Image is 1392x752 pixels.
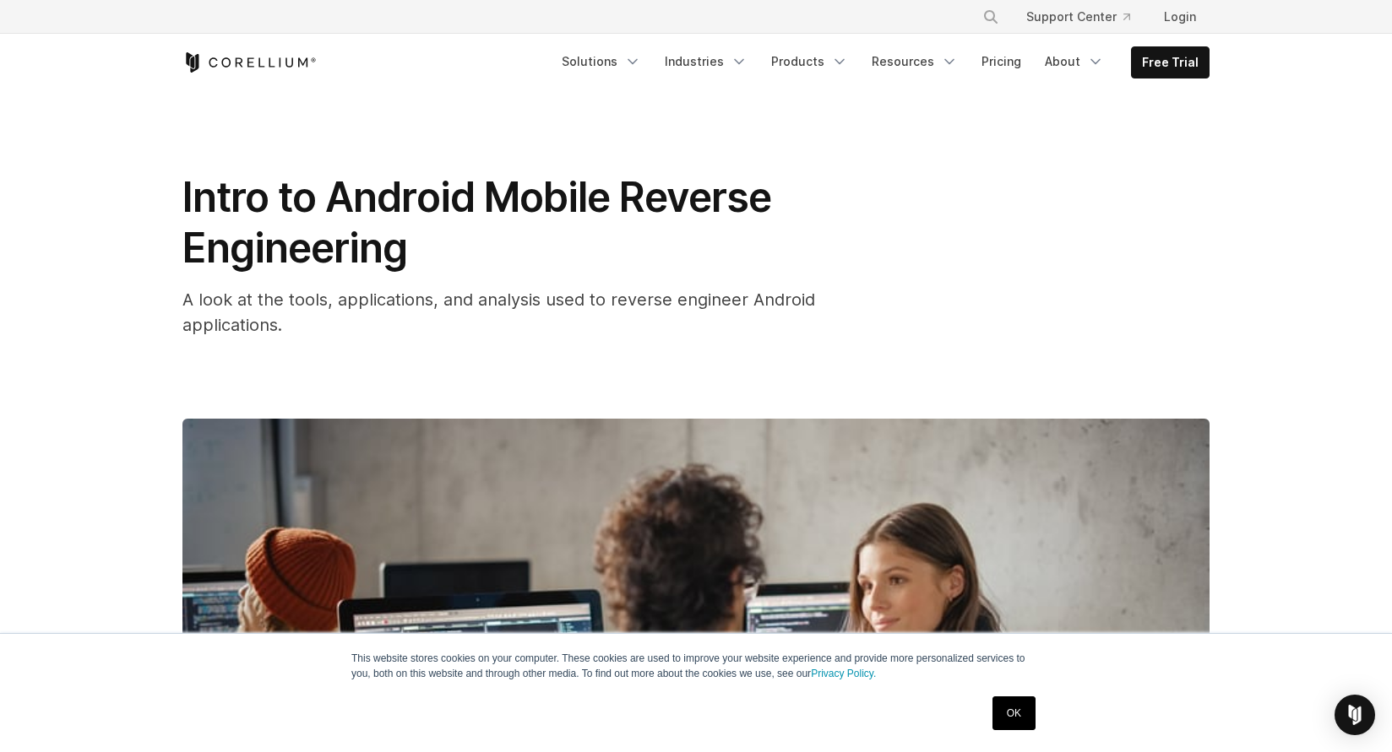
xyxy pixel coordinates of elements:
[971,46,1031,77] a: Pricing
[1150,2,1210,32] a: Login
[976,2,1006,32] button: Search
[182,289,815,335] span: A look at the tools, applications, and analysis used to reverse engineer Android applications.
[552,46,651,77] a: Solutions
[655,46,758,77] a: Industries
[992,696,1036,730] a: OK
[811,668,876,679] a: Privacy Policy.
[351,651,1041,681] p: This website stores cookies on your computer. These cookies are used to improve your website expe...
[1013,2,1144,32] a: Support Center
[862,46,968,77] a: Resources
[182,52,317,73] a: Corellium Home
[761,46,858,77] a: Products
[182,172,771,273] span: Intro to Android Mobile Reverse Engineering
[962,2,1210,32] div: Navigation Menu
[552,46,1210,78] div: Navigation Menu
[1132,47,1209,78] a: Free Trial
[1035,46,1114,77] a: About
[1335,695,1375,735] div: Open Intercom Messenger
